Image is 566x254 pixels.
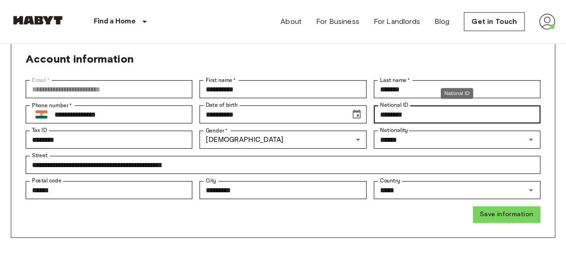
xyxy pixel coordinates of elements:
[199,181,366,199] div: City
[525,133,537,146] button: Open
[441,88,473,99] div: National ID
[380,177,400,185] label: Country
[473,206,540,223] button: Save information
[32,177,62,185] label: Postal code
[348,105,366,123] button: Choose date, selected date is May 28, 1999
[206,76,236,84] label: First name
[380,101,408,109] label: National ID
[435,16,450,27] a: Blog
[199,131,366,149] div: [DEMOGRAPHIC_DATA]
[206,177,216,185] label: City
[32,152,47,159] label: Street
[380,76,410,84] label: Last name
[26,131,192,149] div: Tax ID
[374,80,540,98] div: Last name
[374,16,420,27] a: For Landlords
[26,156,540,174] div: Street
[94,16,136,27] p: Find a Home
[26,52,134,65] span: Account information
[374,105,540,123] div: National ID
[32,127,47,134] label: Tax ID
[464,12,525,31] a: Get in Touch
[32,101,72,109] label: Phone number
[36,110,47,118] img: India
[380,127,408,134] label: Nationality
[26,181,192,199] div: Postal code
[206,101,237,109] label: Date of birth
[11,16,65,25] img: Habyt
[26,80,192,98] div: Email
[539,14,555,30] img: avatar
[316,16,359,27] a: For Business
[525,184,537,196] button: Open
[32,76,50,84] label: Email
[32,105,51,124] button: Select country
[206,127,227,135] label: Gender
[199,80,366,98] div: First name
[281,16,302,27] a: About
